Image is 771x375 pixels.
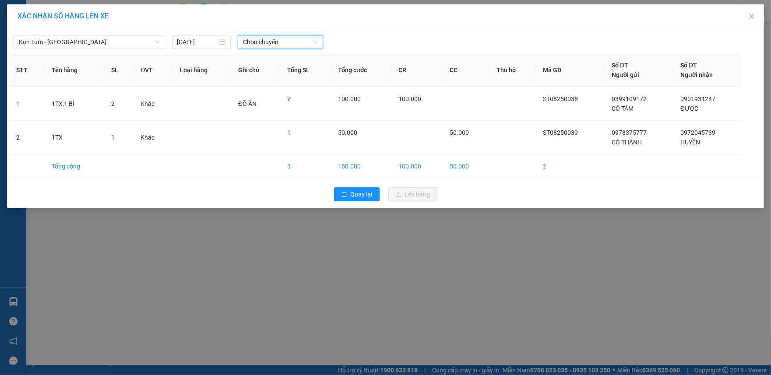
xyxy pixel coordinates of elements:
[612,71,639,78] span: Người gửi
[173,53,231,87] th: Loại hàng
[111,134,115,141] span: 1
[680,71,713,78] span: Người nhận
[7,28,69,39] div: NN THẢO
[45,87,104,121] td: 1TX,1 BÌ
[19,35,160,49] span: Kon Tum - Sài Gòn
[536,53,605,87] th: Mã GD
[104,53,134,87] th: SL
[391,154,443,179] td: 100.000
[443,154,489,179] td: 50.000
[7,39,69,51] div: 0383593695
[243,35,318,49] span: Chọn chuyến
[338,129,357,136] span: 50.000
[748,13,755,20] span: close
[45,121,104,154] td: 1TX
[7,7,69,28] div: VP Sa Thầy
[680,95,715,102] span: 0901931247
[75,28,146,41] div: 0967052805
[280,53,331,87] th: Tổng SL
[134,121,173,154] td: Khác
[739,4,764,29] button: Close
[75,18,146,28] div: LINH
[45,53,104,87] th: Tên hàng
[351,189,373,199] span: Quay lại
[391,53,443,87] th: CR
[287,95,291,102] span: 2
[612,105,634,112] span: CÔ TÁM
[9,53,45,87] th: STT
[287,129,291,136] span: 1
[543,95,578,102] span: ST08250038
[680,139,700,146] span: HUYỀN
[177,37,218,47] input: 12/08/2025
[341,191,347,198] span: rollback
[238,100,257,107] span: ĐỒ ĂN
[45,154,104,179] td: Tổng cộng
[74,59,86,68] span: CC :
[450,129,469,136] span: 50.000
[536,154,605,179] td: 2
[543,129,578,136] span: ST08250039
[111,100,115,107] span: 2
[388,187,437,201] button: uploadLên hàng
[7,8,21,18] span: Gửi:
[680,129,715,136] span: 0972045739
[75,7,146,18] div: BX Huế
[334,187,380,201] button: rollbackQuay lại
[680,62,697,69] span: Số ĐT
[280,154,331,179] td: 3
[231,53,280,87] th: Ghi chú
[74,56,147,69] div: 70.000
[612,139,642,146] span: CÔ THÀNH
[612,95,647,102] span: 0399109172
[331,53,391,87] th: Tổng cước
[398,95,421,102] span: 100.000
[612,129,647,136] span: 0978375777
[612,62,628,69] span: Số ĐT
[338,95,361,102] span: 100.000
[680,105,698,112] span: ĐƯỢC
[134,53,173,87] th: ĐVT
[134,87,173,121] td: Khác
[443,53,489,87] th: CC
[9,87,45,121] td: 1
[331,154,391,179] td: 150.000
[75,8,95,18] span: Nhận:
[489,53,536,87] th: Thu hộ
[9,121,45,154] td: 2
[18,12,109,20] span: XÁC NHẬN SỐ HÀNG LÊN XE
